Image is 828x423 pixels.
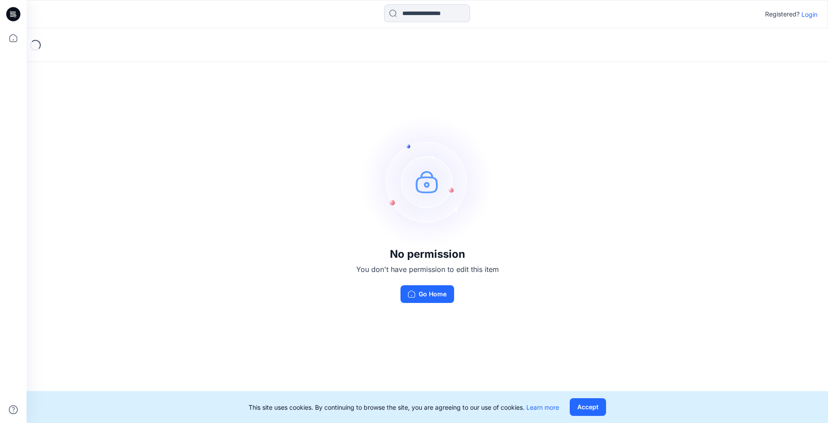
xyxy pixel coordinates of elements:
[801,10,817,19] p: Login
[526,404,559,411] a: Learn more
[570,398,606,416] button: Accept
[249,403,559,412] p: This site uses cookies. By continuing to browse the site, you are agreeing to our use of cookies.
[400,285,454,303] button: Go Home
[356,248,499,260] h3: No permission
[765,9,800,19] p: Registered?
[361,115,494,248] img: no-perm.svg
[356,264,499,275] p: You don't have permission to edit this item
